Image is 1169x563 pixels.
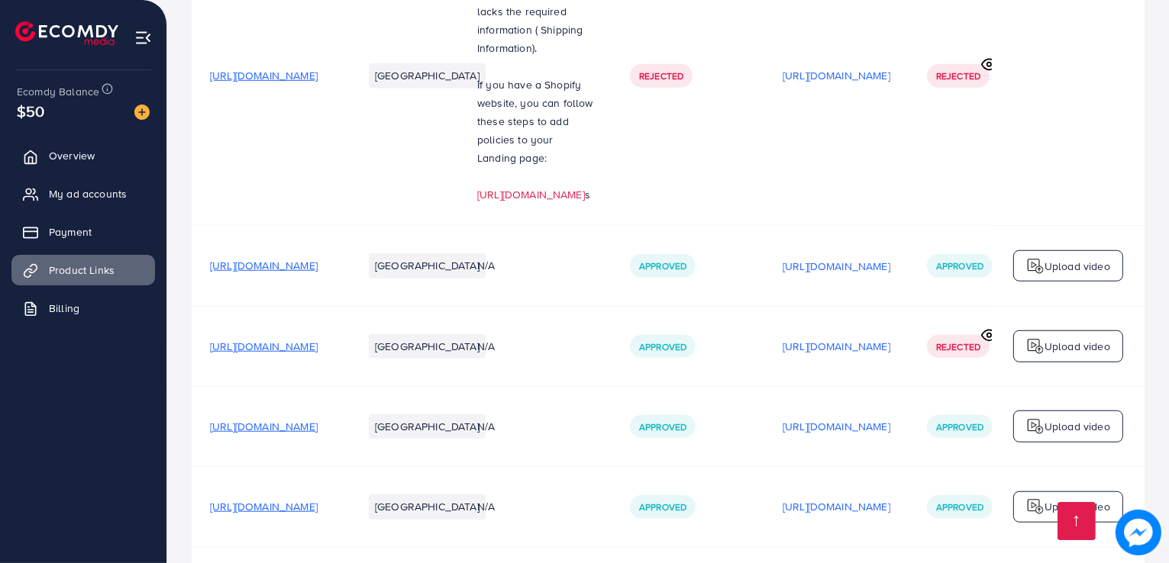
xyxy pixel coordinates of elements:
p: Upload video [1045,257,1110,275]
p: [URL][DOMAIN_NAME] [783,497,890,516]
p: [URL][DOMAIN_NAME] [783,337,890,355]
span: [URL][DOMAIN_NAME] [210,339,318,354]
span: If you have a Shopify website, you can follow these steps to add policies to your Landing page: [477,77,593,166]
img: menu [134,29,152,47]
img: image [1116,510,1161,555]
span: Product Links [49,262,115,278]
a: [URL][DOMAIN_NAME] [477,187,585,202]
span: Payment [49,224,92,240]
img: logo [1026,417,1045,436]
img: logo [1026,337,1045,355]
img: logo [1026,257,1045,275]
span: N/A [477,258,495,273]
span: s [585,187,590,202]
p: [URL][DOMAIN_NAME] [783,417,890,436]
span: N/A [477,339,495,354]
a: Overview [11,140,155,171]
span: [URL][DOMAIN_NAME] [210,68,318,83]
span: N/A [477,419,495,434]
span: Rejected [639,69,683,82]
span: Approved [936,500,983,513]
p: [URL][DOMAIN_NAME] [783,66,890,85]
li: [GEOGRAPHIC_DATA] [369,414,486,439]
span: Approved [639,500,686,513]
span: Ecomdy Balance [17,84,99,99]
p: [URL][DOMAIN_NAME] [783,257,890,275]
span: Approved [639,420,686,433]
li: [GEOGRAPHIC_DATA] [369,63,486,88]
span: My ad accounts [49,186,127,201]
span: [URL][DOMAIN_NAME] [210,499,318,514]
span: N/A [477,499,495,514]
span: Rejected [936,69,980,82]
img: logo [1026,497,1045,516]
span: Approved [639,340,686,353]
img: image [134,105,150,120]
span: Approved [936,259,983,272]
span: Approved [639,259,686,272]
span: Rejected [936,340,980,353]
p: Upload video [1045,337,1110,355]
span: Approved [936,420,983,433]
span: [URL][DOMAIN_NAME] [210,419,318,434]
a: Billing [11,293,155,323]
span: [URL][DOMAIN_NAME] [210,258,318,273]
li: [GEOGRAPHIC_DATA] [369,334,486,359]
a: Product Links [11,255,155,285]
li: [GEOGRAPHIC_DATA] [369,253,486,278]
span: Billing [49,301,79,316]
a: My ad accounts [11,179,155,209]
li: [GEOGRAPHIC_DATA] [369,494,486,519]
img: logo [15,21,118,45]
a: Payment [11,217,155,247]
span: Overview [49,148,95,163]
span: $50 [17,100,44,122]
p: Upload video [1045,417,1110,436]
p: Upload video [1045,497,1110,516]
